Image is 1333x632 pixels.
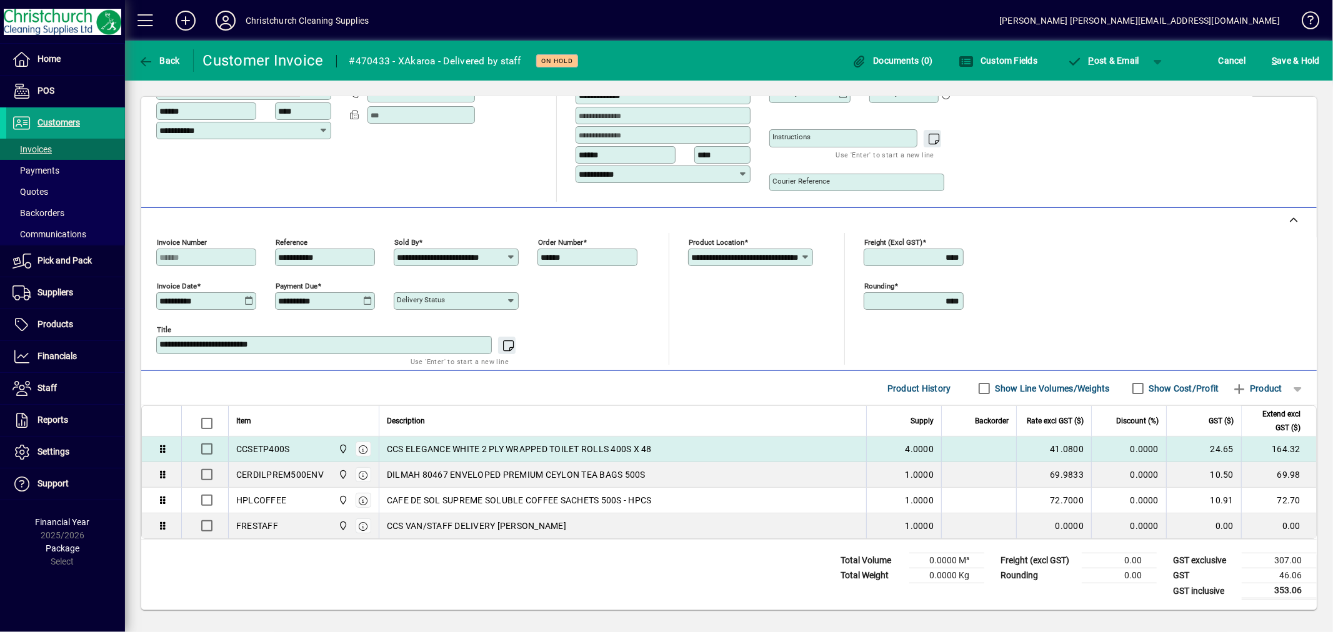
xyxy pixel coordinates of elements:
[1167,553,1242,568] td: GST exclusive
[1166,437,1241,462] td: 24.65
[37,383,57,393] span: Staff
[1241,462,1316,488] td: 69.98
[1167,568,1242,583] td: GST
[1091,488,1166,513] td: 0.0000
[772,177,830,185] mat-label: Courier Reference
[236,520,278,532] div: FRESTAFF
[1089,56,1094,66] span: P
[12,208,64,218] span: Backorders
[541,57,573,65] span: On hold
[335,442,349,456] span: Christchurch Cleaning Supplies Ltd
[993,382,1110,395] label: Show Line Volumes/Weights
[236,494,286,506] div: HPLCOFFEE
[236,443,290,455] div: CCSETP400S
[6,181,125,202] a: Quotes
[12,229,86,239] span: Communications
[37,415,68,425] span: Reports
[6,160,125,181] a: Payments
[1241,437,1316,462] td: 164.32
[1067,56,1139,66] span: ost & Email
[1166,513,1241,538] td: 0.00
[1082,553,1157,568] td: 0.00
[6,76,125,107] a: POS
[906,443,934,455] span: 4.0000
[1269,49,1323,72] button: Save & Hold
[1024,494,1084,506] div: 72.7000
[1027,414,1084,428] span: Rate excl GST ($)
[6,373,125,404] a: Staff
[1166,462,1241,488] td: 10.50
[1242,568,1317,583] td: 46.06
[394,238,419,247] mat-label: Sold by
[834,553,909,568] td: Total Volume
[1147,382,1219,395] label: Show Cost/Profit
[959,56,1038,66] span: Custom Fields
[849,49,936,72] button: Documents (0)
[1272,56,1277,66] span: S
[12,144,52,154] span: Invoices
[387,468,646,481] span: DILMAH 80467 ENVELOPED PREMIUM CEYLON TEA BAGS 500S
[1091,462,1166,488] td: 0.0000
[1241,513,1316,538] td: 0.00
[135,49,183,72] button: Back
[236,414,251,428] span: Item
[387,494,652,506] span: CAFE DE SOL SUPREME SOLUBLE COFFEE SACHETS 500S - HPCS
[6,245,125,277] a: Pick and Pack
[37,287,73,297] span: Suppliers
[834,568,909,583] td: Total Weight
[12,187,48,197] span: Quotes
[6,341,125,372] a: Financials
[12,165,59,175] span: Payments
[37,117,80,127] span: Customers
[1082,568,1157,583] td: 0.00
[1091,513,1166,538] td: 0.0000
[882,377,956,400] button: Product History
[37,478,69,488] span: Support
[349,51,521,71] div: #470433 - XAkaroa - Delivered by staff
[166,9,206,32] button: Add
[157,282,197,290] mat-label: Invoice date
[276,282,317,290] mat-label: Payment due
[1242,553,1317,568] td: 307.00
[157,325,171,334] mat-label: Title
[125,49,194,72] app-page-header-button: Back
[335,519,349,533] span: Christchurch Cleaning Supplies Ltd
[1242,583,1317,599] td: 353.06
[906,520,934,532] span: 1.0000
[6,309,125,340] a: Products
[397,295,445,304] mat-label: Delivery status
[157,238,207,247] mat-label: Invoice number
[246,11,369,31] div: Christchurch Cleaning Supplies
[37,86,54,96] span: POS
[6,277,125,309] a: Suppliers
[6,202,125,224] a: Backorders
[1024,520,1084,532] div: 0.0000
[6,437,125,468] a: Settings
[689,238,744,247] mat-label: Product location
[1024,468,1084,481] div: 69.9833
[538,238,583,247] mat-label: Order number
[387,443,652,455] span: CCS ELEGANCE WHITE 2 PLY WRAPPED TOILET ROLLS 400S X 48
[387,414,425,428] span: Description
[836,147,934,162] mat-hint: Use 'Enter' to start a new line
[1216,49,1249,72] button: Cancel
[772,132,811,141] mat-label: Instructions
[1249,407,1301,435] span: Extend excl GST ($)
[1167,583,1242,599] td: GST inclusive
[37,447,69,457] span: Settings
[36,517,90,527] span: Financial Year
[411,354,509,368] mat-hint: Use 'Enter' to start a new line
[906,494,934,506] span: 1.0000
[138,56,180,66] span: Back
[909,553,984,568] td: 0.0000 M³
[906,468,934,481] span: 1.0000
[1232,378,1282,398] span: Product
[203,51,324,71] div: Customer Invoice
[6,139,125,160] a: Invoices
[37,255,92,265] span: Pick and Pack
[1226,377,1289,400] button: Product
[887,378,951,398] span: Product History
[864,238,922,247] mat-label: Freight (excl GST)
[335,493,349,507] span: Christchurch Cleaning Supplies Ltd
[335,468,349,481] span: Christchurch Cleaning Supplies Ltd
